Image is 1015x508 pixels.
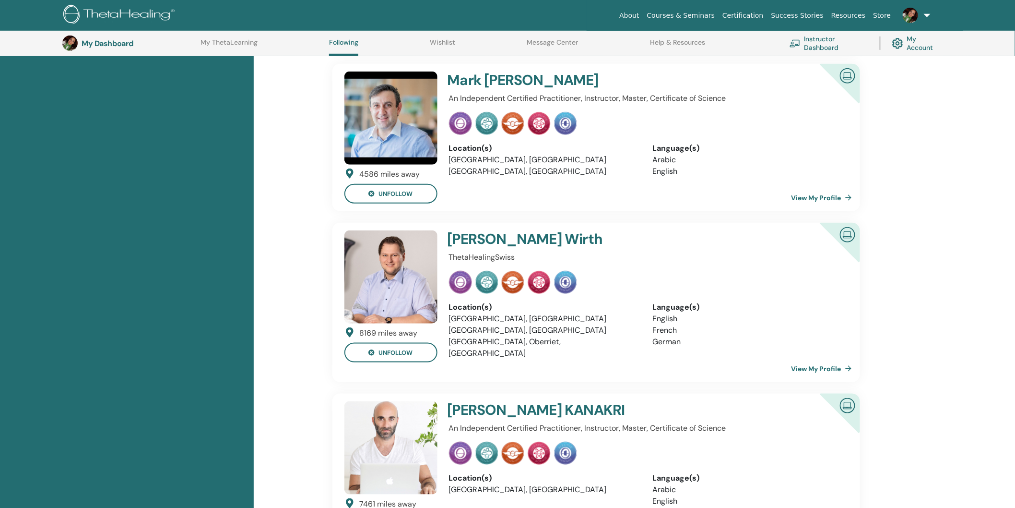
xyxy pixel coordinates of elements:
li: [GEOGRAPHIC_DATA], [GEOGRAPHIC_DATA] [449,166,638,177]
img: default.jpg [344,230,437,324]
img: chalkboard-teacher.svg [790,39,801,48]
p: An Independent Certified Practitioner, Instructor, Master, Certificate of Science [449,93,842,104]
li: Arabic [653,484,842,496]
a: My Account [892,33,943,54]
img: logo.png [63,5,178,26]
li: Arabic [653,154,842,166]
img: Certified Online Instructor [836,223,859,245]
p: ThetaHealingSwiss [449,252,842,263]
a: Help & Resources [650,38,705,54]
a: Following [329,38,358,56]
a: Store [870,7,895,24]
li: English [653,313,842,325]
a: Success Stories [767,7,827,24]
a: Wishlist [430,38,456,54]
img: cog.svg [892,36,903,51]
a: My ThetaLearning [201,38,258,54]
div: Location(s) [449,472,638,484]
img: Certified Online Instructor [836,64,859,86]
h4: [PERSON_NAME] Wirth [448,230,776,248]
div: Location(s) [449,302,638,313]
h4: [PERSON_NAME] KANAKRI [448,401,776,419]
p: An Independent Certified Practitioner, Instructor, Master, Certificate of Science [449,423,842,434]
div: 4586 miles away [360,169,420,180]
li: German [653,336,842,348]
div: Language(s) [653,302,842,313]
a: Instructor Dashboard [790,33,868,54]
a: View My Profile [791,188,856,207]
a: Resources [827,7,870,24]
div: Certified Online Instructor [804,64,860,119]
div: Certified Online Instructor [804,394,860,449]
img: default.jpg [344,401,437,495]
div: 8169 miles away [360,327,418,339]
li: [GEOGRAPHIC_DATA], [GEOGRAPHIC_DATA] [449,313,638,325]
li: [GEOGRAPHIC_DATA], [GEOGRAPHIC_DATA] [449,154,638,166]
li: [GEOGRAPHIC_DATA], [GEOGRAPHIC_DATA] [449,325,638,336]
li: [GEOGRAPHIC_DATA], [GEOGRAPHIC_DATA] [449,484,638,496]
div: Language(s) [653,143,842,154]
li: [GEOGRAPHIC_DATA], Oberriet, [GEOGRAPHIC_DATA] [449,336,638,359]
img: default.jpg [344,72,437,165]
a: About [615,7,643,24]
div: Certified Online Instructor [804,223,860,278]
button: unfollow [344,343,437,363]
a: Certification [719,7,767,24]
img: default.jpg [903,8,918,23]
button: unfollow [344,184,437,204]
img: default.jpg [62,36,78,51]
li: English [653,496,842,507]
li: English [653,166,842,177]
div: Language(s) [653,472,842,484]
a: Message Center [527,38,578,54]
div: Location(s) [449,143,638,154]
li: French [653,325,842,336]
h4: Mark [PERSON_NAME] [448,72,776,89]
img: Certified Online Instructor [836,394,859,416]
a: Courses & Seminars [643,7,719,24]
a: View My Profile [791,359,856,378]
h3: My Dashboard [82,39,177,48]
